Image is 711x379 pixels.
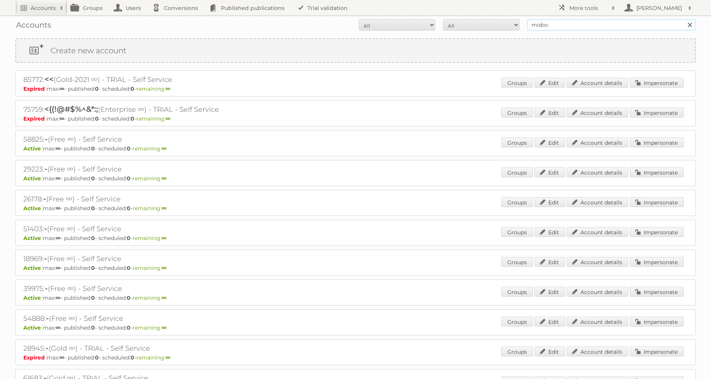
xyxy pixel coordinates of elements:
strong: ∞ [162,324,167,331]
span: remaining: [136,354,170,361]
strong: ∞ [162,205,167,212]
span: remaining: [136,85,170,92]
strong: 0 [91,205,95,212]
h2: 26178: (Free ∞) - Self Service [23,194,291,204]
a: Edit [534,197,565,207]
a: Account details [567,78,628,88]
h2: 58825: (Free ∞) - Self Service [23,134,291,144]
p: max: - published: - scheduled: - [23,175,688,182]
strong: 0 [91,265,95,271]
p: max: - published: - scheduled: - [23,354,688,361]
strong: 0 [131,85,134,92]
a: Impersonate [630,197,684,207]
a: Groups [501,346,533,356]
a: Edit [534,227,565,237]
a: Edit [534,108,565,118]
a: Account details [567,227,628,237]
strong: 0 [91,145,95,152]
a: Groups [501,137,533,147]
strong: 0 [91,324,95,331]
strong: ∞ [162,145,167,152]
span: remaining: [132,324,167,331]
strong: 0 [95,115,99,122]
h2: 54888: (Free ∞) - Self Service [23,314,291,323]
h2: More tools [569,4,608,12]
a: Groups [501,197,533,207]
strong: 0 [127,265,131,271]
span: - [46,343,49,353]
strong: ∞ [56,265,60,271]
span: remaining: [132,145,167,152]
p: max: - published: - scheduled: - [23,265,688,271]
p: max: - published: - scheduled: - [23,294,688,301]
strong: ∞ [165,354,170,361]
p: max: - published: - scheduled: - [23,145,688,152]
a: Impersonate [630,227,684,237]
a: Impersonate [630,317,684,327]
strong: ∞ [59,115,64,122]
strong: 0 [127,324,131,331]
strong: 0 [127,235,131,242]
a: Account details [567,346,628,356]
strong: ∞ [56,205,60,212]
strong: 0 [127,294,131,301]
strong: ∞ [56,294,60,301]
a: Edit [534,317,565,327]
h2: Accounts [31,4,56,12]
a: Impersonate [630,287,684,297]
span: <{(!@#$%^&*:; [44,105,98,114]
a: Create new account [16,39,695,62]
p: max: - published: - scheduled: - [23,115,688,122]
strong: 0 [127,175,131,182]
strong: 0 [127,145,131,152]
span: - [45,134,48,144]
strong: 0 [131,354,134,361]
h2: 51403: (Free ∞) - Self Service [23,224,291,234]
strong: ∞ [59,85,64,92]
span: Active [23,235,43,242]
span: remaining: [132,205,167,212]
a: Account details [567,257,628,267]
strong: ∞ [162,294,167,301]
strong: ∞ [56,175,60,182]
span: - [44,164,47,173]
span: Active [23,145,43,152]
a: Account details [567,197,628,207]
a: Edit [534,137,565,147]
h2: 75759: (Enterprise ∞) - TRIAL - Self Service [23,105,291,114]
strong: 0 [95,85,99,92]
span: Expired [23,115,47,122]
span: Expired [23,85,47,92]
a: Groups [501,287,533,297]
strong: 0 [91,175,95,182]
strong: 0 [127,205,131,212]
span: Active [23,175,43,182]
a: Groups [501,317,533,327]
a: Account details [567,137,628,147]
strong: ∞ [162,235,167,242]
span: remaining: [132,175,167,182]
a: Account details [567,167,628,177]
a: Edit [534,167,565,177]
strong: ∞ [59,354,64,361]
a: Groups [501,108,533,118]
a: Edit [534,78,565,88]
strong: ∞ [56,145,60,152]
strong: 0 [91,294,95,301]
strong: ∞ [56,324,60,331]
p: max: - published: - scheduled: - [23,205,688,212]
span: - [46,314,49,323]
a: Impersonate [630,78,684,88]
span: remaining: [132,235,167,242]
a: Edit [534,346,565,356]
span: remaining: [132,265,167,271]
strong: ∞ [165,115,170,122]
span: - [43,194,46,203]
span: - [44,224,47,233]
a: Groups [501,257,533,267]
h2: 18969: (Free ∞) - Self Service [23,254,291,264]
a: Edit [534,257,565,267]
a: Impersonate [630,257,684,267]
h2: [PERSON_NAME] [634,4,684,12]
strong: ∞ [165,85,170,92]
